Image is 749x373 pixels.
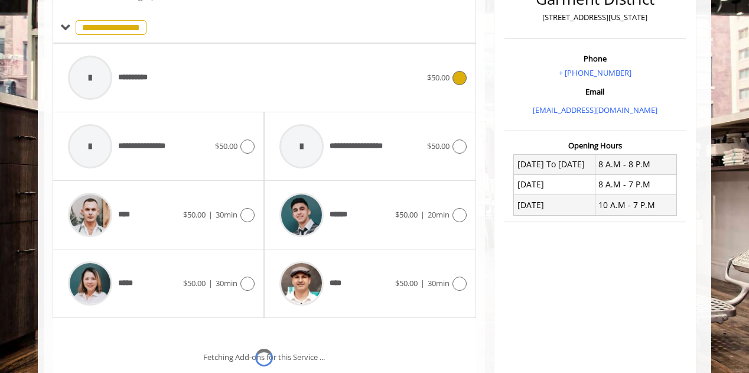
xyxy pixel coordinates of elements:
[507,87,683,96] h3: Email
[427,141,450,151] span: $50.00
[507,11,683,24] p: [STREET_ADDRESS][US_STATE]
[595,154,676,174] td: 8 A.M - 8 P.M
[507,54,683,63] h3: Phone
[427,72,450,83] span: $50.00
[595,195,676,215] td: 10 A.M - 7 P.M
[514,195,595,215] td: [DATE]
[395,278,418,288] span: $50.00
[209,278,213,288] span: |
[216,209,237,220] span: 30min
[514,174,595,194] td: [DATE]
[559,67,631,78] a: + [PHONE_NUMBER]
[514,154,595,174] td: [DATE] To [DATE]
[183,209,206,220] span: $50.00
[428,278,450,288] span: 30min
[504,141,686,150] h3: Opening Hours
[395,209,418,220] span: $50.00
[209,209,213,220] span: |
[421,278,425,288] span: |
[203,351,325,364] div: Fetching Add-ons for this Service ...
[183,278,206,288] span: $50.00
[421,209,425,220] span: |
[428,209,450,220] span: 20min
[215,141,237,151] span: $50.00
[533,105,657,115] a: [EMAIL_ADDRESS][DOMAIN_NAME]
[216,278,237,288] span: 30min
[595,174,676,194] td: 8 A.M - 7 P.M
